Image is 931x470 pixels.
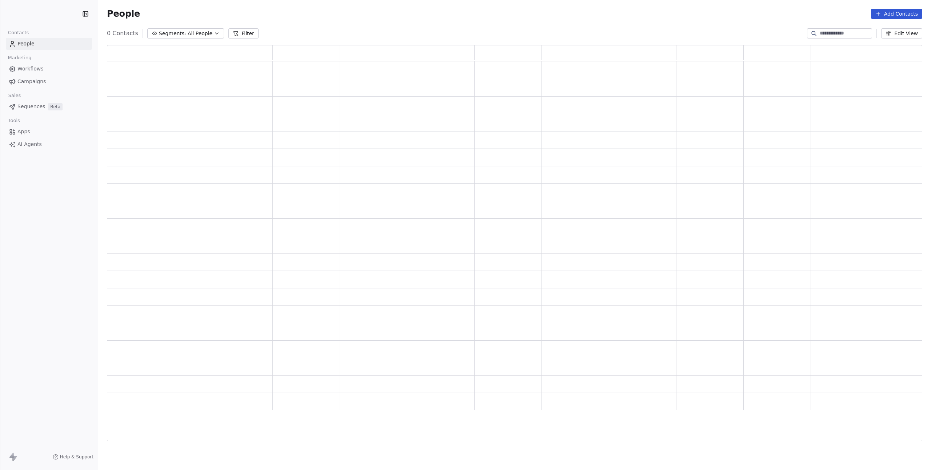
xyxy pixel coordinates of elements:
span: All People [188,30,212,37]
a: Help & Support [53,454,93,460]
button: Edit View [881,28,922,39]
span: Segments: [159,30,186,37]
span: Tools [5,115,23,126]
button: Add Contacts [871,9,922,19]
span: Campaigns [17,78,46,85]
span: Contacts [5,27,32,38]
a: SequencesBeta [6,101,92,113]
span: People [17,40,35,48]
span: 0 Contacts [107,29,138,38]
span: Help & Support [60,454,93,460]
span: Marketing [5,52,35,63]
div: grid [107,61,923,442]
button: Filter [228,28,259,39]
span: Beta [48,103,63,110]
span: Workflows [17,65,44,73]
a: Workflows [6,63,92,75]
a: People [6,38,92,50]
span: Sales [5,90,24,101]
span: AI Agents [17,141,42,148]
span: People [107,8,140,19]
span: Apps [17,128,30,135]
a: AI Agents [6,138,92,150]
a: Campaigns [6,76,92,88]
a: Apps [6,126,92,138]
span: Sequences [17,103,45,110]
